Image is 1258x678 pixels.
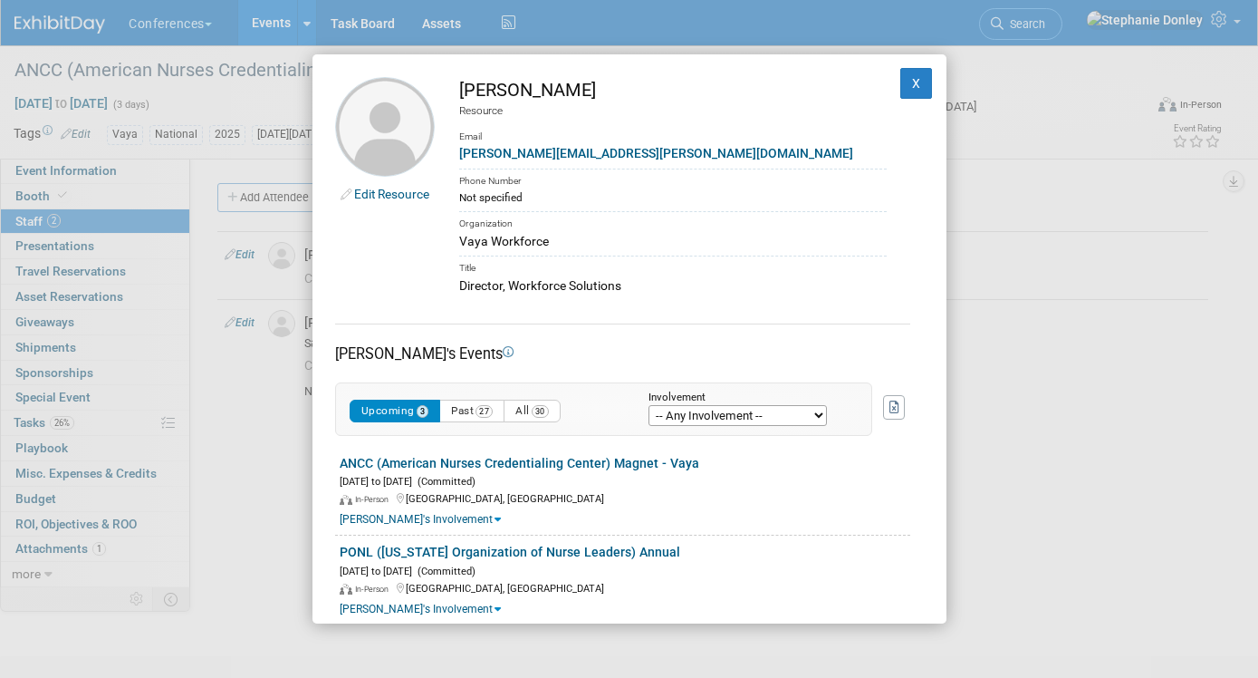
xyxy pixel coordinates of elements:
[340,456,699,470] a: ANCC (American Nurses Credentialing Center) Magnet - Vaya
[340,603,501,615] a: [PERSON_NAME]'s Involvement
[439,400,504,422] button: Past27
[532,405,549,418] span: 30
[340,495,352,506] img: In-Person Event
[417,405,429,418] span: 3
[340,584,352,595] img: In-Person Event
[459,256,887,276] div: Title
[340,489,910,507] div: [GEOGRAPHIC_DATA], [GEOGRAPHIC_DATA]
[335,344,910,364] div: [PERSON_NAME]'s Events
[459,146,853,160] a: [PERSON_NAME][EMAIL_ADDRESS][PERSON_NAME][DOMAIN_NAME]
[648,392,844,404] div: Involvement
[459,118,887,144] div: Email
[412,566,475,577] span: (Committed)
[340,562,910,579] div: [DATE] to [DATE]
[900,68,933,99] button: X
[340,472,910,489] div: [DATE] to [DATE]
[355,495,394,504] span: In-Person
[350,400,441,422] button: Upcoming3
[355,585,394,594] span: In-Person
[459,77,887,103] div: [PERSON_NAME]
[459,103,887,119] div: Resource
[335,77,435,177] img: Eric Lowman
[340,513,501,526] a: [PERSON_NAME]'s Involvement
[459,189,887,206] div: Not specified
[459,276,887,295] div: Director, Workforce Solutions
[459,211,887,232] div: Organization
[459,232,887,251] div: Vaya Workforce
[340,545,680,559] a: PONL ([US_STATE] Organization of Nurse Leaders) Annual
[475,405,493,418] span: 27
[459,169,887,189] div: Phone Number
[354,187,429,201] a: Edit Resource
[504,400,561,422] button: All30
[340,579,910,596] div: [GEOGRAPHIC_DATA], [GEOGRAPHIC_DATA]
[412,476,475,488] span: (Committed)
